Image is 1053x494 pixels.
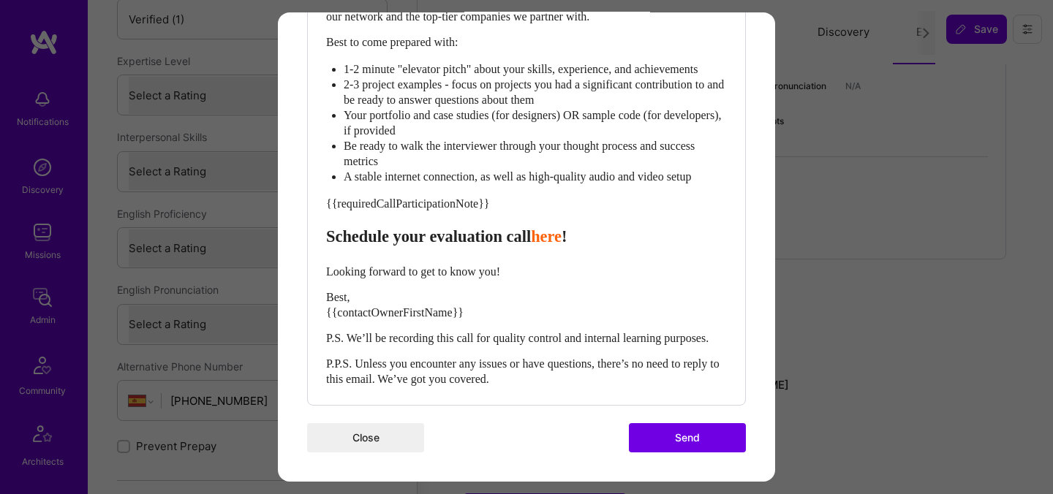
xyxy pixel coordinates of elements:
[326,265,500,278] span: Looking forward to get to know you!
[307,423,424,452] button: Close
[326,227,531,246] span: Schedule your evaluation call
[326,291,464,319] span: Best, {{contactOwnerFirstName}}
[344,63,698,75] span: 1-2 minute "elevator pitch" about your skills, experience, and achievements
[344,109,724,137] span: Your portfolio and case studies (for designers) OR sample code (for developers), if provided
[326,36,458,48] span: Best to come prepared with:
[344,78,727,106] span: 2-3 project examples - focus on projects you had a significant contribution to and be ready to an...
[326,197,490,210] span: {{requiredCallParticipationNote}}
[278,12,775,482] div: modal
[344,140,698,167] span: Be ready to walk the interviewer through your thought process and success metrics
[629,423,746,452] button: Send
[562,227,567,246] span: !
[326,332,709,344] span: P.S. We’ll be recording this call for quality control and internal learning purposes.
[531,227,562,246] a: here
[326,357,722,385] span: P.P.S. Unless you encounter any issues or have questions, there’s no need to reply to this email....
[344,170,691,183] span: A stable internet connection, as well as high-quality audio and video setup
